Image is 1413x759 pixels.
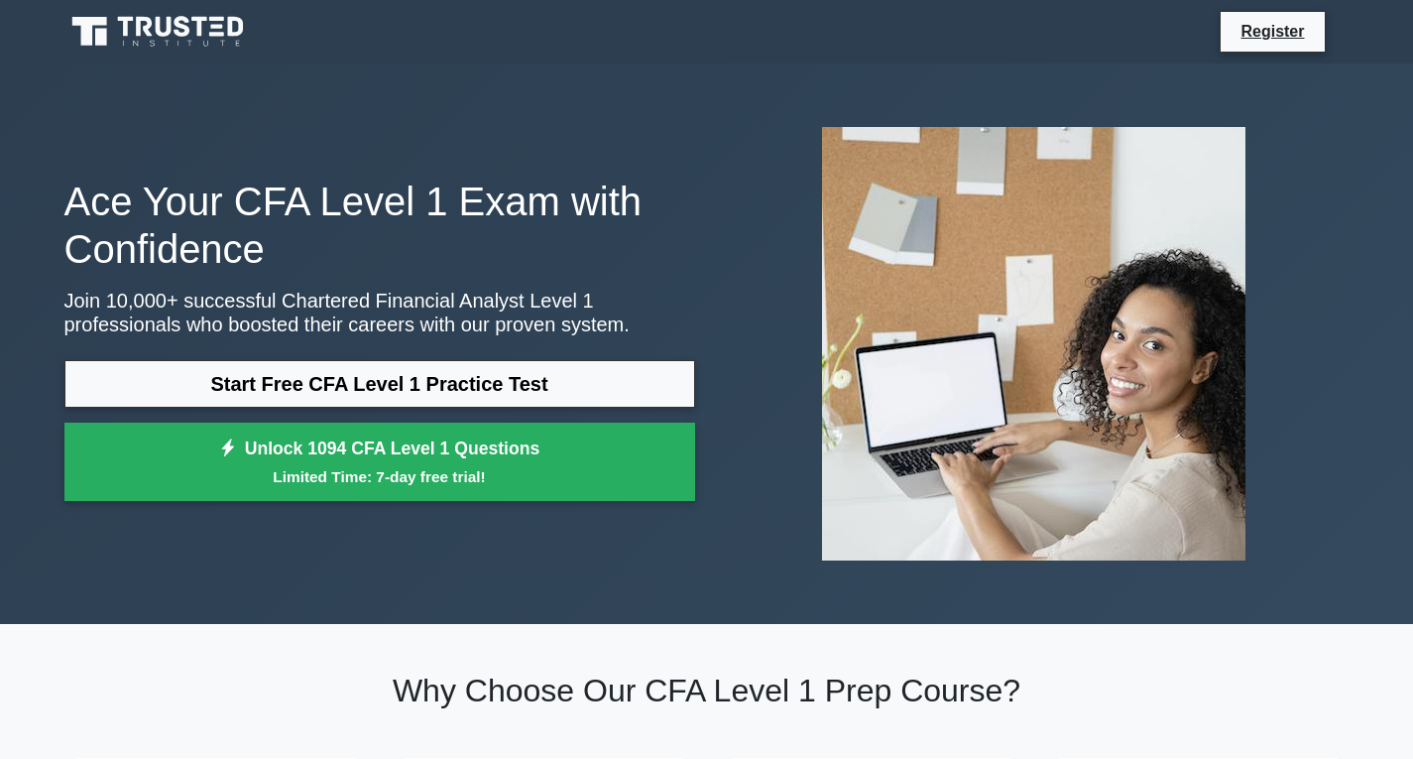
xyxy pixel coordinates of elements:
[64,423,695,502] a: Unlock 1094 CFA Level 1 QuestionsLimited Time: 7-day free trial!
[64,289,695,336] p: Join 10,000+ successful Chartered Financial Analyst Level 1 professionals who boosted their caree...
[64,672,1350,709] h2: Why Choose Our CFA Level 1 Prep Course?
[64,178,695,273] h1: Ace Your CFA Level 1 Exam with Confidence
[64,360,695,408] a: Start Free CFA Level 1 Practice Test
[89,465,670,488] small: Limited Time: 7-day free trial!
[1229,19,1316,44] a: Register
